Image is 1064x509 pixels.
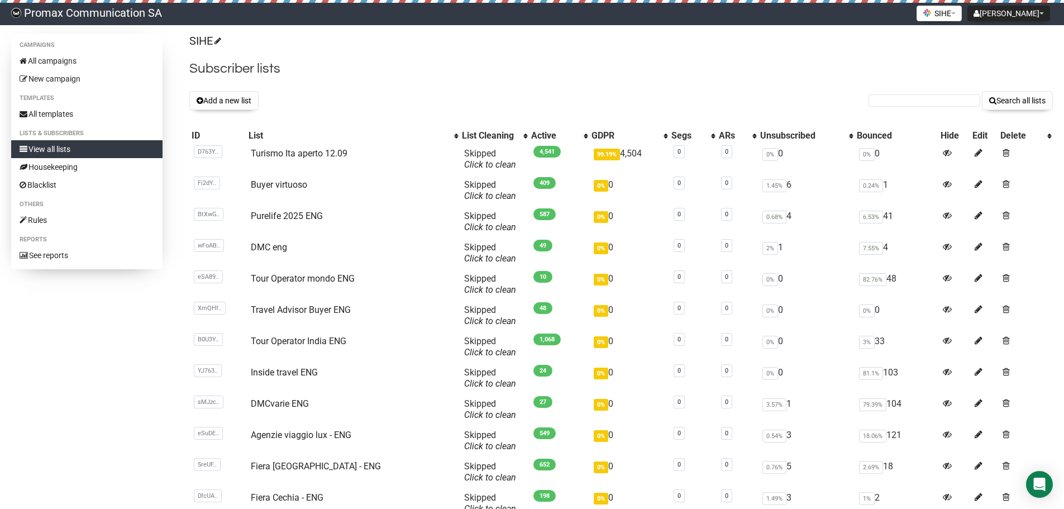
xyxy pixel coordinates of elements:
a: DMCvarie ENG [251,398,309,409]
th: Active: No sort applied, activate to apply an ascending sort [529,128,589,144]
td: 0 [589,456,669,488]
span: 0% [859,305,875,317]
td: 4 [758,206,855,237]
a: Buyer virtuoso [251,179,307,190]
td: 0 [758,269,855,300]
div: Segs [671,130,705,141]
a: Tour Operator mondo ENG [251,273,355,284]
span: 3% [859,336,875,349]
span: eSA89.. [194,270,223,283]
span: D763Y.. [194,145,222,158]
span: 0% [762,336,778,349]
a: Blacklist [11,176,163,194]
a: Purelife 2025 ENG [251,211,323,221]
div: Unsubscribed [760,130,843,141]
a: 0 [677,367,681,374]
th: List: No sort applied, activate to apply an ascending sort [246,128,460,144]
span: 24 [533,365,552,377]
a: 0 [725,211,728,218]
span: 0% [594,493,608,505]
span: 2.69% [859,461,883,474]
span: 0% [859,148,875,161]
div: GDPR [591,130,658,141]
td: 4 [855,237,938,269]
span: 0% [594,305,608,317]
div: Delete [1000,130,1042,141]
span: 0% [762,305,778,317]
img: 88c7fc33e09b74c4e8267656e4bfd945 [11,8,21,18]
a: View all lists [11,140,163,158]
span: 549 [533,427,556,439]
th: ARs: No sort applied, activate to apply an ascending sort [717,128,758,144]
td: 41 [855,206,938,237]
a: Click to clean [464,159,516,170]
span: Skipped [464,305,516,326]
span: Skipped [464,336,516,358]
span: Skipped [464,367,516,389]
td: 0 [758,363,855,394]
span: 0% [594,242,608,254]
span: 5reUF.. [194,458,221,471]
td: 121 [855,425,938,456]
span: BtXwG.. [194,208,223,221]
span: 0.76% [762,461,786,474]
span: 0% [594,430,608,442]
span: 1% [859,492,875,505]
td: 3 [758,425,855,456]
span: 1.49% [762,492,786,505]
a: Agenzie viaggio lux - ENG [251,430,351,440]
td: 33 [855,331,938,363]
span: 10 [533,271,552,283]
span: 652 [533,459,556,470]
a: Inside travel ENG [251,367,318,378]
a: Housekeeping [11,158,163,176]
span: 0% [762,148,778,161]
a: 0 [677,273,681,280]
span: 0% [594,274,608,286]
a: 0 [725,492,728,500]
a: 0 [725,273,728,280]
span: 0% [594,462,608,473]
a: New campaign [11,70,163,88]
a: 0 [725,336,728,343]
span: 79.39% [859,398,886,411]
td: 103 [855,363,938,394]
a: Click to clean [464,347,516,358]
td: 0 [589,237,669,269]
button: Search all lists [982,91,1053,110]
span: Skipped [464,179,516,201]
li: Lists & subscribers [11,127,163,140]
a: 0 [677,492,681,500]
span: 81.1% [859,367,883,380]
td: 48 [855,269,938,300]
td: 0 [589,331,669,363]
div: Hide [941,130,968,141]
span: 0% [762,367,778,380]
a: Click to clean [464,472,516,483]
a: See reports [11,246,163,264]
td: 1 [758,394,855,425]
span: sMJzc.. [194,396,223,408]
a: 0 [725,367,728,374]
span: 587 [533,208,556,220]
a: Rules [11,211,163,229]
th: GDPR: No sort applied, activate to apply an ascending sort [589,128,669,144]
td: 4,504 [589,144,669,175]
span: 0.24% [859,179,883,192]
div: Active [531,130,578,141]
span: 409 [533,177,556,189]
span: 6.53% [859,211,883,223]
a: Fiera [GEOGRAPHIC_DATA] - ENG [251,461,381,472]
span: 198 [533,490,556,502]
button: Add a new list [189,91,259,110]
a: Travel Advisor Buyer ENG [251,305,351,315]
span: Skipped [464,242,516,264]
a: DMC eng [251,242,287,253]
a: Fiera Cechia - ENG [251,492,323,503]
div: List Cleaning [462,130,518,141]
span: 99.19% [594,149,620,160]
td: 1 [758,237,855,269]
div: ID [192,130,244,141]
a: 0 [725,461,728,468]
span: 0% [594,211,608,223]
